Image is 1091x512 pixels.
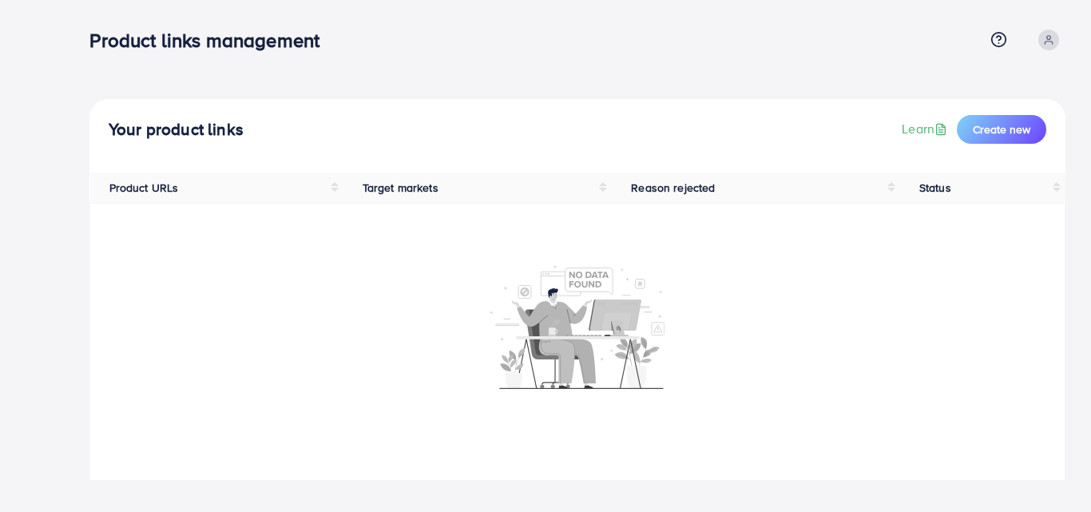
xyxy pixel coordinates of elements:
[89,29,332,52] h3: Product links management
[490,264,665,389] img: No account
[109,120,244,140] h4: Your product links
[363,180,438,196] span: Target markets
[902,120,950,138] a: Learn
[973,121,1030,137] span: Create new
[631,180,715,196] span: Reason rejected
[109,180,179,196] span: Product URLs
[957,115,1046,144] button: Create new
[919,180,951,196] span: Status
